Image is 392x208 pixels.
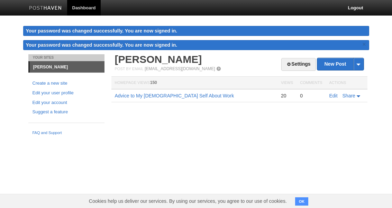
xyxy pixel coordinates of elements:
a: [EMAIL_ADDRESS][DOMAIN_NAME] [145,66,215,71]
span: Cookies help us deliver our services. By using our services, you agree to our use of cookies. [82,194,294,208]
button: OK [295,197,309,206]
a: Edit your user profile [33,89,100,97]
a: Suggest a feature [33,108,100,116]
th: Views [277,77,297,89]
span: 150 [150,80,157,85]
a: Edit [329,93,338,98]
div: 0 [300,93,322,99]
a: Settings [281,58,316,71]
th: Homepage Views [111,77,277,89]
a: × [361,40,367,49]
a: Edit your account [33,99,100,106]
span: Post by Email [115,67,144,71]
span: Your password was changed successfully. You are now signed in. [26,42,177,48]
a: New Post [317,58,363,70]
span: Share [343,93,355,98]
a: Create a new site [33,80,100,87]
th: Actions [326,77,367,89]
a: [PERSON_NAME] [30,62,104,73]
li: Your Sites [28,54,104,61]
a: FAQ and Support [33,130,100,136]
div: Your password was changed successfully. You are now signed in. [23,26,369,36]
div: 20 [281,93,293,99]
img: Posthaven-bar [29,6,62,11]
th: Comments [297,77,326,89]
a: [PERSON_NAME] [115,54,202,65]
a: Advice to My [DEMOGRAPHIC_DATA] Self About Work [115,93,234,98]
